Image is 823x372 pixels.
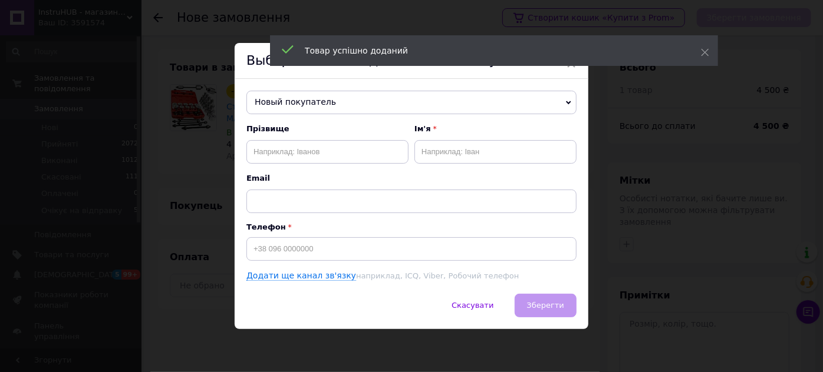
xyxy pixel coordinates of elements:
span: Прізвище [246,124,409,134]
span: Новый покупатель [246,91,577,114]
span: наприклад, ICQ, Viber, Робочий телефон [356,271,519,280]
span: Ім'я [414,124,577,134]
a: Додати ще канал зв'язку [246,271,356,281]
div: Выберите или создайте нового покупателя [235,43,588,79]
input: Наприклад: Іванов [246,140,409,164]
button: Скасувати [439,294,506,317]
p: Телефон [246,222,577,231]
input: +38 096 0000000 [246,237,577,261]
input: Наприклад: Іван [414,140,577,164]
span: Email [246,173,577,184]
div: Товар успішно доданий [305,45,671,57]
span: Скасувати [452,301,493,310]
